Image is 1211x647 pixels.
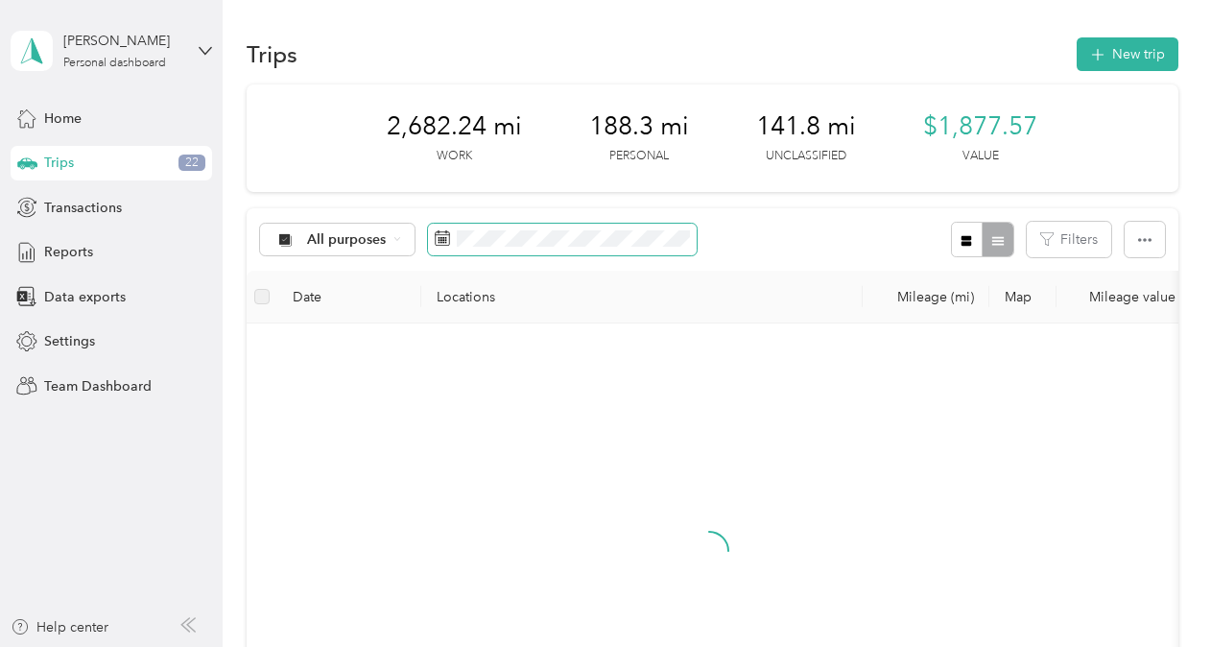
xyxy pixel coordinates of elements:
span: All purposes [307,233,387,247]
p: Value [962,148,999,165]
span: 188.3 mi [589,111,689,142]
th: Date [277,271,421,323]
span: Transactions [44,198,122,218]
span: 141.8 mi [756,111,856,142]
span: Settings [44,331,95,351]
th: Map [989,271,1057,323]
th: Locations [421,271,863,323]
span: 22 [178,155,205,172]
h1: Trips [247,44,297,64]
p: Unclassified [766,148,846,165]
span: Data exports [44,287,126,307]
button: Filters [1027,222,1111,257]
span: Reports [44,242,93,262]
span: Team Dashboard [44,376,152,396]
th: Mileage value [1057,271,1191,323]
span: $1,877.57 [923,111,1037,142]
p: Personal [609,148,669,165]
span: Trips [44,153,74,173]
div: Personal dashboard [63,58,166,69]
span: 2,682.24 mi [387,111,522,142]
th: Mileage (mi) [863,271,989,323]
div: [PERSON_NAME] [63,31,183,51]
button: Help center [11,617,108,637]
span: Home [44,108,82,129]
iframe: Everlance-gr Chat Button Frame [1104,539,1211,647]
button: New trip [1077,37,1178,71]
p: Work [437,148,472,165]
